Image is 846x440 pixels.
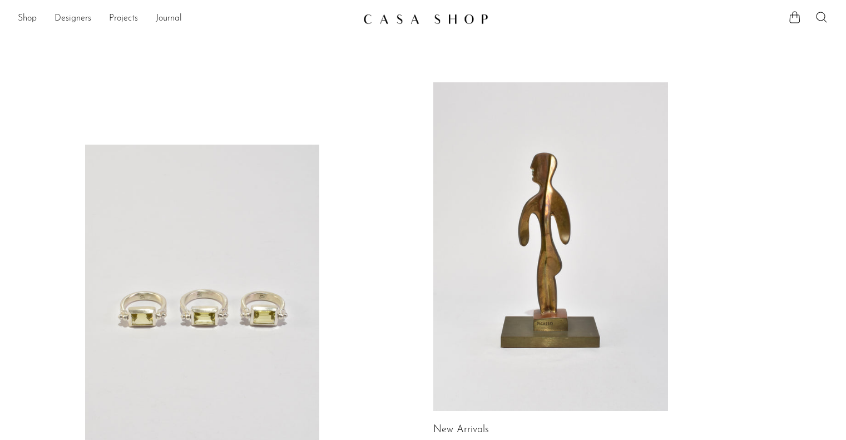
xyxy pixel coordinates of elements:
[18,12,37,26] a: Shop
[433,425,489,435] a: New Arrivals
[18,9,354,28] ul: NEW HEADER MENU
[55,12,91,26] a: Designers
[109,12,138,26] a: Projects
[18,9,354,28] nav: Desktop navigation
[156,12,182,26] a: Journal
